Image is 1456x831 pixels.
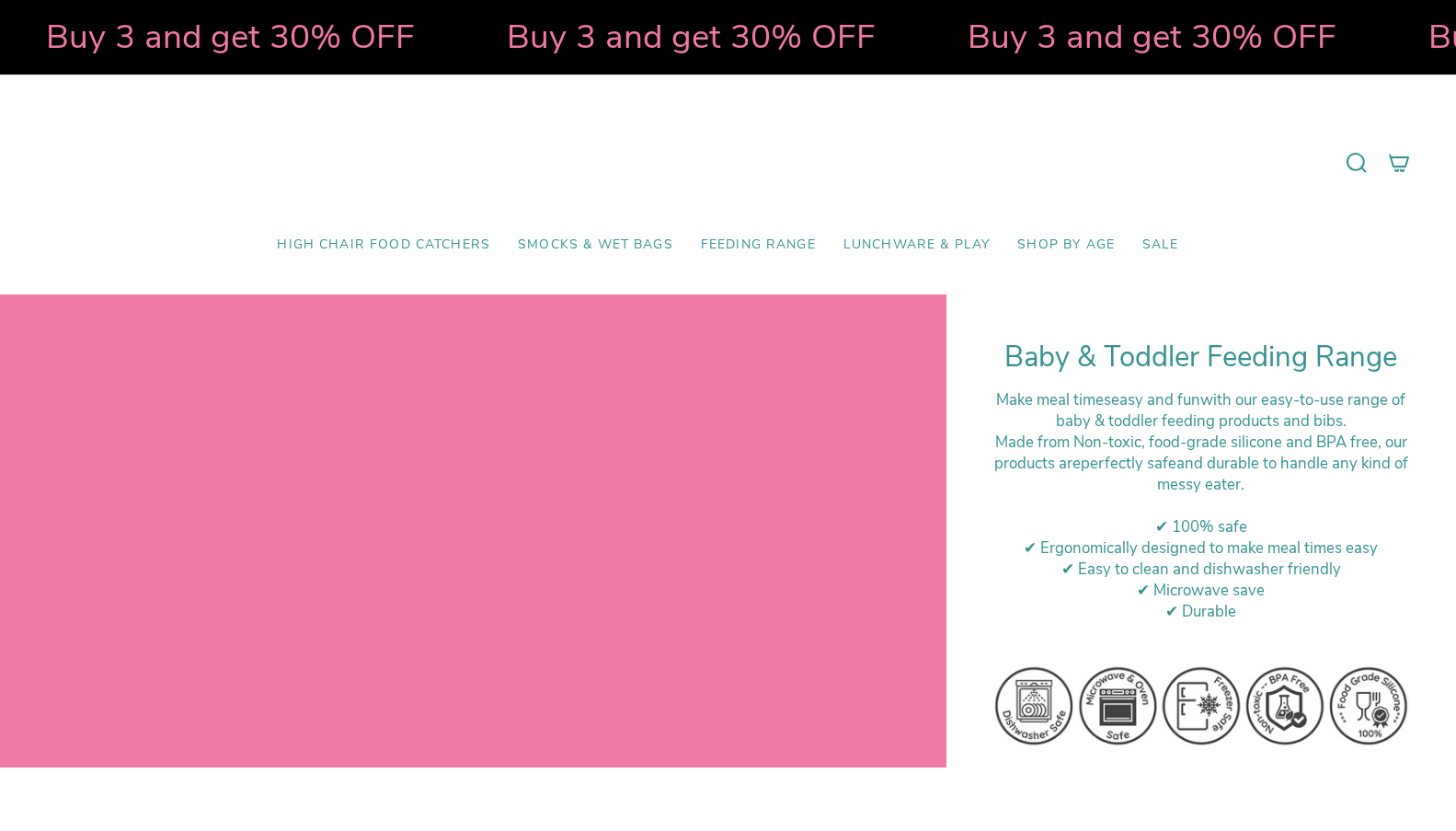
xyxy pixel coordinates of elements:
a: Feeding Range [687,224,830,267]
a: Smocks & Wet Bags [504,224,687,267]
strong: perfectly safe [1081,453,1176,474]
strong: easy and fun [1111,389,1200,410]
strong: Buy 3 and get 30% OFF [42,14,411,60]
div: ✔ 100% safe [992,516,1410,537]
strong: Buy 3 and get 30% OFF [964,14,1333,60]
span: High Chair Food Catchers [277,237,490,253]
a: Lunchware & Play [830,224,1003,267]
a: Mumma’s Little Helpers [569,102,887,224]
div: Make meal times with our easy-to-use range of baby & toddler feeding products and bibs. [992,389,1410,432]
div: M [992,432,1410,495]
span: ade from Non-toxic, food-grade silicone and BPA free, our products are and durable to handle any ... [994,432,1408,495]
a: High Chair Food Catchers [263,224,504,267]
span: Shop by Age [1017,237,1115,253]
span: Lunchware & Play [843,237,990,253]
a: SALE [1129,224,1193,267]
div: ✔ Easy to clean and dishwasher friendly [992,559,1410,580]
span: ✔ Microwave save [1137,580,1265,601]
div: ✔ Ergonomically designed to make meal times easy [992,537,1410,559]
a: Shop by Age [1003,224,1129,267]
span: Feeding Range [701,237,816,253]
span: Smocks & Wet Bags [518,237,673,253]
strong: Buy 3 and get 30% OFF [503,14,872,60]
h1: Baby & Toddler Feeding Range [992,340,1410,375]
span: SALE [1142,237,1179,253]
div: ✔ Durable [992,601,1410,622]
